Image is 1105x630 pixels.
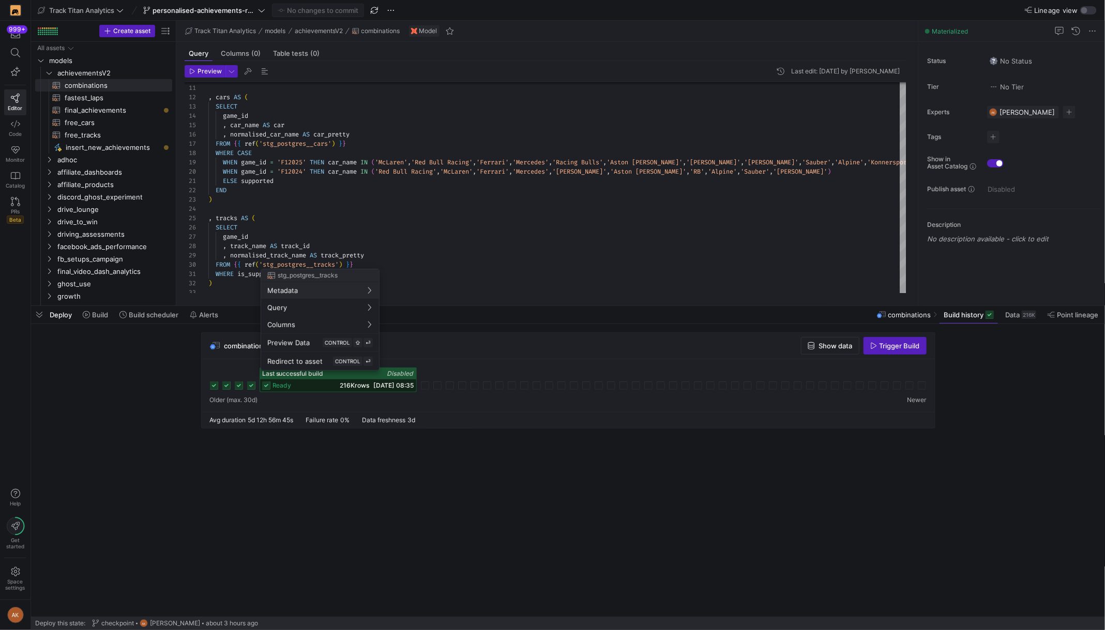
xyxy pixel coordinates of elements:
[335,358,360,364] span: CONTROL
[278,272,338,279] span: stg_postgres__tracks
[355,340,360,346] span: ⇧
[267,357,323,365] span: Redirect to asset
[267,286,298,295] span: Metadata
[267,339,310,347] span: Preview Data
[366,340,371,346] span: ⏎
[267,320,295,329] span: Columns
[366,358,371,364] span: ⏎
[325,340,350,346] span: CONTROL
[267,303,287,312] span: Query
